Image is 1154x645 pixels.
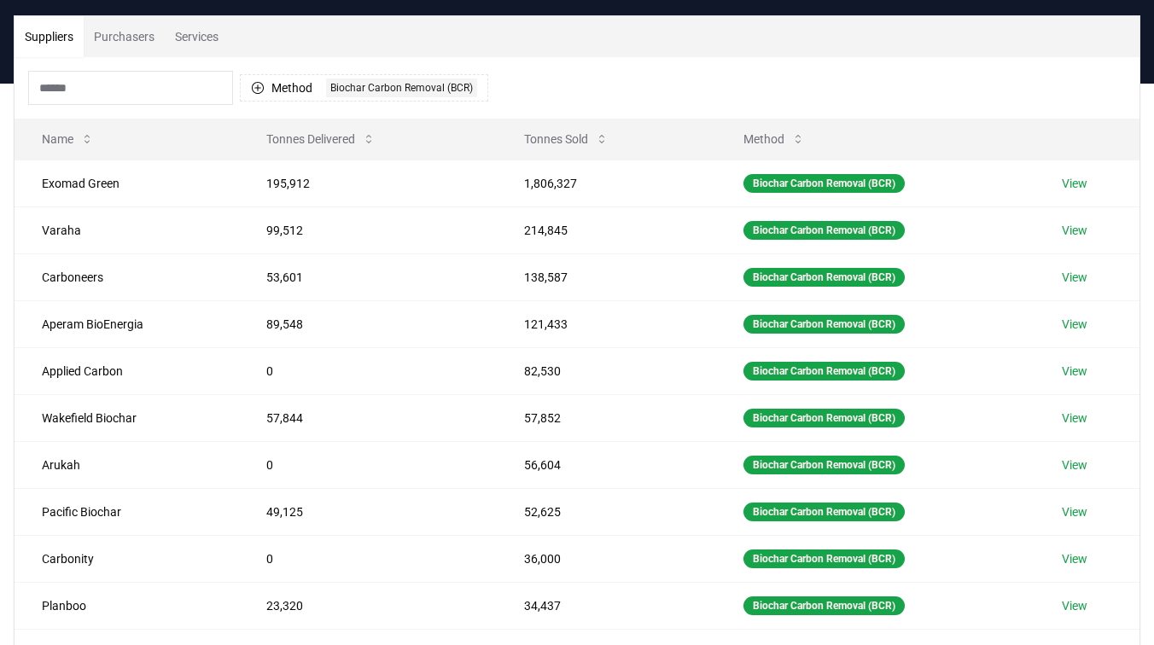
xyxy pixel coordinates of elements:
[743,268,905,287] div: Biochar Carbon Removal (BCR)
[743,315,905,334] div: Biochar Carbon Removal (BCR)
[15,582,239,629] td: Planboo
[497,347,716,394] td: 82,530
[1062,363,1087,380] a: View
[253,122,389,156] button: Tonnes Delivered
[326,78,477,97] div: Biochar Carbon Removal (BCR)
[239,488,497,535] td: 49,125
[1062,222,1087,239] a: View
[15,441,239,488] td: Arukah
[239,300,497,347] td: 89,548
[28,122,108,156] button: Name
[165,16,229,57] button: Services
[1062,550,1087,567] a: View
[239,582,497,629] td: 23,320
[497,160,716,206] td: 1,806,327
[743,549,905,568] div: Biochar Carbon Removal (BCR)
[239,441,497,488] td: 0
[15,206,239,253] td: Varaha
[1062,597,1087,614] a: View
[730,122,819,156] button: Method
[1062,175,1087,192] a: View
[15,253,239,300] td: Carboneers
[240,74,488,102] button: MethodBiochar Carbon Removal (BCR)
[239,535,497,582] td: 0
[510,122,622,156] button: Tonnes Sold
[1062,456,1087,474] a: View
[15,16,84,57] button: Suppliers
[497,300,716,347] td: 121,433
[497,441,716,488] td: 56,604
[1062,503,1087,520] a: View
[1062,269,1087,286] a: View
[743,409,905,427] div: Biochar Carbon Removal (BCR)
[497,535,716,582] td: 36,000
[1062,410,1087,427] a: View
[15,347,239,394] td: Applied Carbon
[239,347,497,394] td: 0
[239,206,497,253] td: 99,512
[239,394,497,441] td: 57,844
[84,16,165,57] button: Purchasers
[15,160,239,206] td: Exomad Green
[15,300,239,347] td: Aperam BioEnergia
[497,206,716,253] td: 214,845
[497,582,716,629] td: 34,437
[15,535,239,582] td: Carbonity
[239,253,497,300] td: 53,601
[743,456,905,474] div: Biochar Carbon Removal (BCR)
[15,394,239,441] td: Wakefield Biochar
[15,488,239,535] td: Pacific Biochar
[743,503,905,521] div: Biochar Carbon Removal (BCR)
[743,596,905,615] div: Biochar Carbon Removal (BCR)
[497,253,716,300] td: 138,587
[743,221,905,240] div: Biochar Carbon Removal (BCR)
[497,394,716,441] td: 57,852
[743,174,905,193] div: Biochar Carbon Removal (BCR)
[743,362,905,381] div: Biochar Carbon Removal (BCR)
[497,488,716,535] td: 52,625
[1062,316,1087,333] a: View
[239,160,497,206] td: 195,912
